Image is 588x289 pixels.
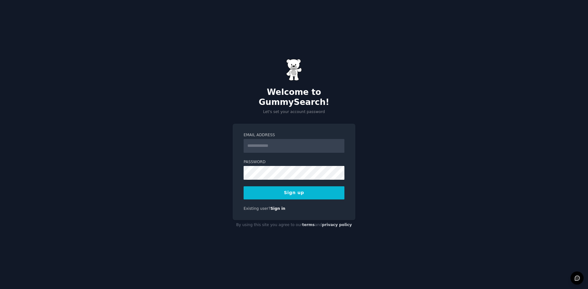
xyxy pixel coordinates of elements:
a: privacy policy [322,223,352,227]
label: Email Address [244,132,344,138]
h2: Welcome to GummySearch! [233,87,355,107]
button: Sign up [244,186,344,199]
a: Sign in [271,206,286,211]
a: terms [302,223,315,227]
label: Password [244,159,344,165]
p: Let's set your account password [233,109,355,115]
div: By using this site you agree to our and [233,220,355,230]
span: Existing user? [244,206,271,211]
img: Gummy Bear [286,59,302,81]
